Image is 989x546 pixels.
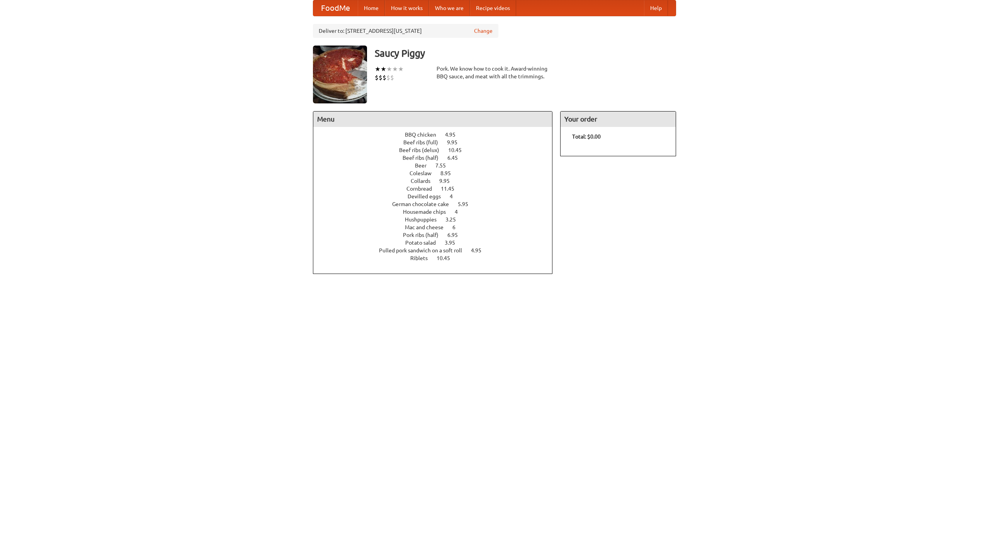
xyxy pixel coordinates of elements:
a: Help [644,0,668,16]
a: FoodMe [313,0,358,16]
span: 4 [450,193,461,199]
span: Pork ribs (half) [403,232,446,238]
span: Pulled pork sandwich on a soft roll [379,247,470,254]
span: German chocolate cake [392,201,457,207]
span: Beef ribs (delux) [399,147,447,153]
a: Hushpuppies 3.25 [405,216,470,223]
a: Home [358,0,385,16]
span: Beer [415,162,434,169]
span: 7.55 [435,162,454,169]
span: 6.45 [447,155,466,161]
span: Mac and cheese [405,224,451,230]
li: ★ [392,65,398,73]
a: Riblets 10.45 [410,255,464,261]
span: 5.95 [458,201,476,207]
span: Collards [411,178,438,184]
a: Coleslaw 8.95 [410,170,465,176]
span: 4.95 [471,247,489,254]
span: Housemade chips [403,209,454,215]
a: Cornbread 11.45 [406,186,469,192]
a: German chocolate cake 5.95 [392,201,483,207]
a: Recipe videos [470,0,516,16]
a: Housemade chips 4 [403,209,472,215]
span: 9.95 [447,139,465,145]
div: Pork. We know how to cook it. Award-winning BBQ sauce, and meat with all the trimmings. [437,65,552,80]
span: Beef ribs (half) [403,155,446,161]
b: Total: $0.00 [572,134,601,140]
span: 6 [452,224,463,230]
a: Collards 9.95 [411,178,464,184]
h3: Saucy Piggy [375,46,676,61]
li: $ [386,73,390,82]
span: Beef ribs (full) [403,139,446,145]
span: Hushpuppies [405,216,444,223]
span: BBQ chicken [405,132,444,138]
span: Coleslaw [410,170,439,176]
a: Beef ribs (delux) 10.45 [399,147,476,153]
a: BBQ chicken 4.95 [405,132,470,138]
h4: Menu [313,112,552,127]
img: angular.jpg [313,46,367,103]
li: $ [382,73,386,82]
a: How it works [385,0,429,16]
span: 3.95 [445,240,463,246]
li: ★ [398,65,404,73]
span: 10.45 [437,255,458,261]
a: Who we are [429,0,470,16]
span: Cornbread [406,186,440,192]
span: 6.95 [447,232,466,238]
span: Riblets [410,255,435,261]
span: 4.95 [445,132,463,138]
h4: Your order [561,112,676,127]
span: Potato salad [405,240,444,246]
li: $ [375,73,379,82]
a: Potato salad 3.95 [405,240,469,246]
span: 3.25 [445,216,464,223]
li: $ [379,73,382,82]
a: Change [474,27,493,35]
a: Beer 7.55 [415,162,460,169]
a: Pulled pork sandwich on a soft roll 4.95 [379,247,496,254]
span: Devilled eggs [408,193,449,199]
li: ★ [381,65,386,73]
li: $ [390,73,394,82]
span: 4 [455,209,466,215]
span: 11.45 [441,186,462,192]
span: 8.95 [440,170,459,176]
li: ★ [386,65,392,73]
a: Beef ribs (full) 9.95 [403,139,472,145]
a: Devilled eggs 4 [408,193,467,199]
li: ★ [375,65,381,73]
span: 9.95 [439,178,457,184]
span: 10.45 [448,147,469,153]
a: Pork ribs (half) 6.95 [403,232,472,238]
a: Mac and cheese 6 [405,224,470,230]
a: Beef ribs (half) 6.45 [403,155,472,161]
div: Deliver to: [STREET_ADDRESS][US_STATE] [313,24,498,38]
